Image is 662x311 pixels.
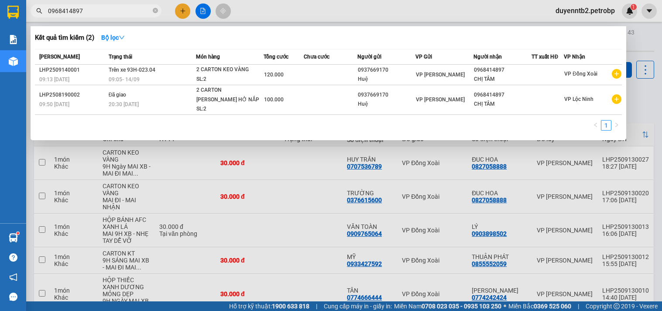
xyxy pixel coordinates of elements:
div: Huệ [358,100,415,109]
span: Đã giao [109,92,127,98]
h3: Kết quả tìm kiếm ( 2 ) [35,33,94,42]
div: 2 CARTON [PERSON_NAME] HỞ NẮP [196,86,262,104]
strong: Bộ lọc [101,34,125,41]
span: Món hàng [196,54,220,60]
span: 09:13 [DATE] [39,76,69,83]
span: 120.000 [264,72,284,78]
span: close-circle [153,8,158,13]
li: 1 [601,120,611,131]
span: VP Nhận [564,54,585,60]
div: 2 CARTON KEO VÀNG [196,65,262,75]
span: plus-circle [612,69,621,79]
div: SL: 2 [196,104,262,114]
span: search [36,8,42,14]
img: logo-vxr [7,6,19,19]
img: warehouse-icon [9,57,18,66]
div: 0937669170 [358,90,415,100]
span: right [614,122,619,128]
sup: 1 [17,232,19,235]
button: right [611,120,622,131]
span: 09:50 [DATE] [39,101,69,107]
div: LHP2509140001 [39,66,106,75]
input: Tìm tên, số ĐT hoặc mã đơn [48,6,151,16]
span: Người nhận [473,54,502,60]
span: Trạng thái [109,54,132,60]
span: VP Đồng Xoài [564,71,597,77]
span: 20:30 [DATE] [109,101,139,107]
span: question-circle [9,253,17,262]
button: left [590,120,601,131]
div: 0937669170 [358,66,415,75]
span: VP [PERSON_NAME] [416,72,465,78]
span: TT xuất HĐ [532,54,558,60]
li: Next Page [611,120,622,131]
div: 0968414897 [474,90,531,100]
span: down [119,35,125,41]
span: plus-circle [612,94,621,104]
div: Huệ [358,75,415,84]
div: CHỊ TÂM [474,100,531,109]
span: notification [9,273,17,281]
img: warehouse-icon [9,233,18,242]
div: SL: 2 [196,75,262,84]
div: CHỊ TÂM [474,75,531,84]
img: solution-icon [9,35,18,44]
button: Bộ lọcdown [94,31,132,45]
li: Previous Page [590,120,601,131]
span: VP Gửi [415,54,432,60]
span: [PERSON_NAME] [39,54,80,60]
span: VP Lộc Ninh [564,96,593,102]
span: Người gửi [357,54,381,60]
span: Chưa cước [304,54,329,60]
span: Trên xe 93H-023.04 [109,67,155,73]
span: 100.000 [264,97,284,103]
span: VP [PERSON_NAME] [416,97,465,103]
span: Tổng cước [264,54,288,60]
a: 1 [601,121,611,130]
span: message [9,293,17,301]
span: 09:05 - 14/09 [109,76,140,83]
div: 0968414897 [474,66,531,75]
span: left [593,122,598,128]
div: LHP2508190002 [39,90,106,100]
span: close-circle [153,7,158,15]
